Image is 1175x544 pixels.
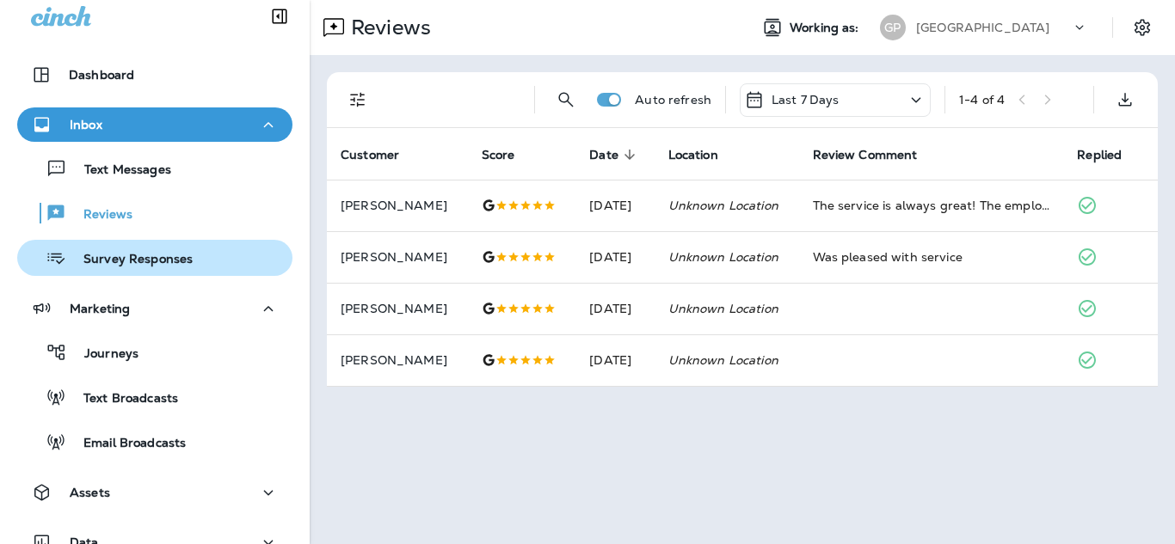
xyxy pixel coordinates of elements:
p: [PERSON_NAME] [341,353,454,367]
span: Customer [341,147,421,162]
td: [DATE] [575,283,654,334]
button: Marketing [17,291,292,326]
p: [GEOGRAPHIC_DATA] [916,21,1049,34]
div: 1 - 4 of 4 [959,93,1005,107]
span: Customer [341,148,399,162]
span: Date [589,147,641,162]
em: Unknown Location [668,198,778,213]
td: [DATE] [575,180,654,231]
button: Export as CSV [1108,83,1142,117]
p: [PERSON_NAME] [341,199,454,212]
p: [PERSON_NAME] [341,250,454,264]
p: Last 7 Days [772,93,840,107]
p: Assets [70,486,110,499]
p: Journeys [67,346,138,363]
span: Review Comment [813,147,940,162]
span: Working as: [790,21,863,35]
span: Date [589,148,618,162]
span: Location [668,147,741,162]
td: [DATE] [575,231,654,283]
button: Search Reviews [549,83,583,117]
p: Dashboard [69,68,134,82]
p: Survey Responses [66,252,193,268]
button: Survey Responses [17,240,292,276]
p: Email Broadcasts [66,436,186,452]
button: Settings [1127,12,1158,43]
span: Replied [1077,147,1144,162]
em: Unknown Location [668,352,778,368]
button: Text Messages [17,150,292,186]
button: Email Broadcasts [17,424,292,460]
button: Assets [17,475,292,510]
span: Score [482,148,515,162]
em: Unknown Location [668,301,778,316]
p: [PERSON_NAME] [341,302,454,315]
button: Reviews [17,195,292,231]
span: Review Comment [813,148,918,162]
p: Inbox [70,118,102,131]
p: Reviews [344,15,431,40]
button: Filters [341,83,375,117]
button: Journeys [17,334,292,370]
button: Inbox [17,107,292,142]
span: Replied [1077,148,1122,162]
p: Reviews [66,207,132,223]
p: Auto refresh [635,93,711,107]
p: Text Messages [67,162,171,179]
p: Text Broadcasts [66,391,178,407]
div: Was pleased with service [813,248,1050,266]
em: Unknown Location [668,249,778,265]
td: [DATE] [575,334,654,386]
button: Dashboard [17,58,292,92]
div: GP [880,15,906,40]
p: Marketing [70,302,130,315]
button: Text Broadcasts [17,379,292,415]
span: Score [482,147,538,162]
div: The service is always great! The employees treat you with respect! [813,197,1050,214]
span: Location [668,148,718,162]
